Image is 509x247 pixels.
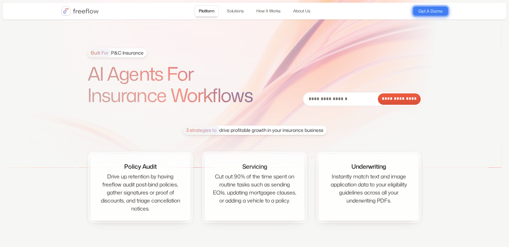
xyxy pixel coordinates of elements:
span: 3 strategies to [183,126,219,134]
form: Email Form [303,92,422,106]
div: Drive up retention by having freeflow audit post-bind policies, gather signatures or proof of dis... [98,172,182,213]
div: P&C Insurance [88,49,144,57]
a: How It Works [252,5,285,17]
a: About Us [289,5,315,17]
h1: AI Agents For Insurance Workflows [87,63,271,106]
div: Servicing [242,162,267,171]
a: Get A Demo [413,6,448,16]
a: Solutions [223,5,248,17]
a: Platform [194,5,219,17]
a: home [61,6,99,16]
span: Built For [88,49,111,57]
div: Cut out 90% of the time spent on routine tasks such as sending EOIs, updating mortgagee clauses, ... [213,172,296,204]
div: Instantly match text and image application data to your eligibility guidelines across all your un... [327,172,411,204]
div: Policy Audit [124,162,157,171]
div: Underwriting [351,162,386,171]
div: drive profitable growth in your insurance business [183,126,323,134]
